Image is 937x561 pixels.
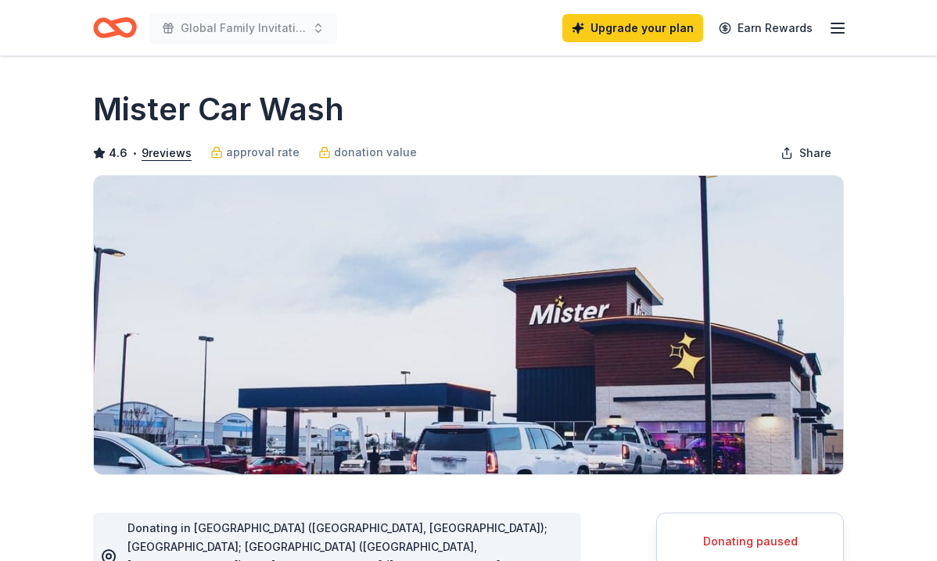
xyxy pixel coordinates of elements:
div: Donating paused [676,532,824,551]
a: Upgrade your plan [562,14,703,42]
img: Image for Mister Car Wash [94,176,843,474]
button: Share [768,138,844,169]
span: Global Family Invitational [181,19,306,38]
a: donation value [318,143,417,162]
a: Earn Rewards [709,14,822,42]
span: approval rate [226,143,300,162]
h1: Mister Car Wash [93,88,344,131]
a: approval rate [210,143,300,162]
span: 4.6 [109,144,127,163]
button: 9reviews [142,144,192,163]
button: Global Family Invitational [149,13,337,44]
span: donation value [334,143,417,162]
span: • [132,147,138,159]
span: Share [799,144,831,163]
a: Home [93,9,137,46]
